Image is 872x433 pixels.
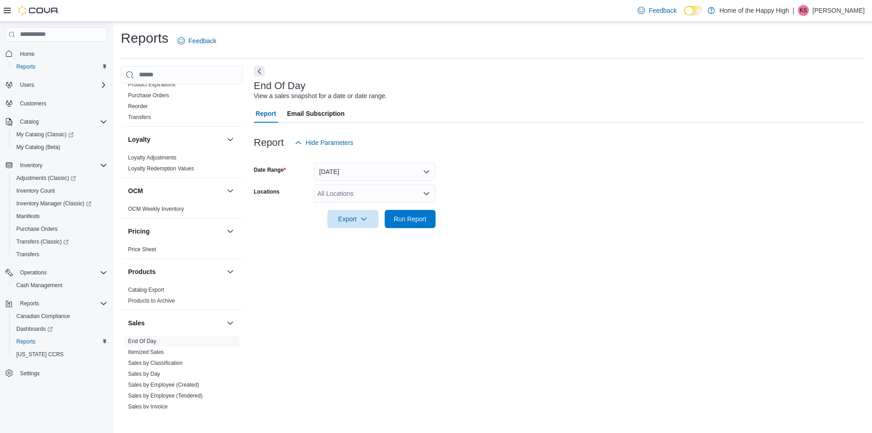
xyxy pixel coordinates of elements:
[128,154,177,161] a: Loyalty Adjustments
[128,393,203,399] a: Sales by Employee (Tendered)
[128,227,223,236] button: Pricing
[121,29,168,47] h1: Reports
[9,60,111,73] button: Reports
[634,1,680,20] a: Feedback
[813,5,865,16] p: [PERSON_NAME]
[9,141,111,154] button: My Catalog (Beta)
[254,166,286,174] label: Date Range
[5,44,107,403] nav: Complex example
[684,6,703,15] input: Dark Mode
[128,114,151,121] span: Transfers
[9,223,111,235] button: Purchase Orders
[16,325,53,333] span: Dashboards
[128,246,156,253] a: Price Sheet
[128,338,156,344] a: End Of Day
[16,98,50,109] a: Customers
[128,267,223,276] button: Products
[9,235,111,248] a: Transfers (Classic)
[128,349,164,355] a: Itemized Sales
[333,210,373,228] span: Export
[291,134,357,152] button: Hide Parameters
[13,324,56,334] a: Dashboards
[128,246,156,253] span: Price Sheet
[9,323,111,335] a: Dashboards
[16,98,107,109] span: Customers
[13,280,66,291] a: Cash Management
[13,311,107,322] span: Canadian Compliance
[254,80,306,91] h3: End Of Day
[20,162,42,169] span: Inventory
[128,360,183,366] a: Sales by Classification
[287,105,345,123] span: Email Subscription
[16,131,74,138] span: My Catalog (Classic)
[16,367,107,378] span: Settings
[254,91,387,101] div: View a sales snapshot for a date or date range.
[2,159,111,172] button: Inventory
[16,282,62,289] span: Cash Management
[128,297,175,304] span: Products to Archive
[20,269,47,276] span: Operations
[20,370,40,377] span: Settings
[16,313,70,320] span: Canadian Compliance
[9,210,111,223] button: Manifests
[9,128,111,141] a: My Catalog (Classic)
[128,205,184,213] span: OCM Weekly Inventory
[225,226,236,237] button: Pricing
[423,190,430,197] button: Open list of options
[800,5,807,16] span: KS
[128,403,168,410] a: Sales by Invoice
[128,186,223,195] button: OCM
[13,129,107,140] span: My Catalog (Classic)
[2,266,111,279] button: Operations
[128,371,160,377] a: Sales by Day
[20,300,39,307] span: Reports
[13,185,59,196] a: Inventory Count
[18,6,59,15] img: Cova
[793,5,794,16] p: |
[13,249,107,260] span: Transfers
[13,236,72,247] a: Transfers (Classic)
[128,206,184,212] a: OCM Weekly Inventory
[9,248,111,261] button: Transfers
[128,135,223,144] button: Loyalty
[13,236,107,247] span: Transfers (Classic)
[121,152,243,178] div: Loyalty
[719,5,789,16] p: Home of the Happy High
[16,116,42,127] button: Catalog
[9,279,111,292] button: Cash Management
[128,92,169,99] a: Purchase Orders
[385,210,436,228] button: Run Report
[16,187,55,194] span: Inventory Count
[254,66,265,77] button: Next
[16,144,60,151] span: My Catalog (Beta)
[225,185,236,196] button: OCM
[327,210,378,228] button: Export
[13,198,95,209] a: Inventory Manager (Classic)
[13,311,74,322] a: Canadian Compliance
[128,165,194,172] span: Loyalty Redemption Values
[128,81,175,88] a: Product Expirations
[128,186,143,195] h3: OCM
[128,403,168,410] span: Sales by Invoice
[13,224,107,234] span: Purchase Orders
[121,244,243,259] div: Pricing
[16,351,64,358] span: [US_STATE] CCRS
[128,319,223,328] button: Sales
[13,324,107,334] span: Dashboards
[16,368,43,379] a: Settings
[314,163,436,181] button: [DATE]
[16,267,107,278] span: Operations
[13,349,67,360] a: [US_STATE] CCRS
[798,5,809,16] div: Kaysi Strome
[2,79,111,91] button: Users
[13,224,61,234] a: Purchase Orders
[9,348,111,361] button: [US_STATE] CCRS
[16,267,50,278] button: Operations
[16,238,69,245] span: Transfers (Classic)
[13,173,79,184] a: Adjustments (Classic)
